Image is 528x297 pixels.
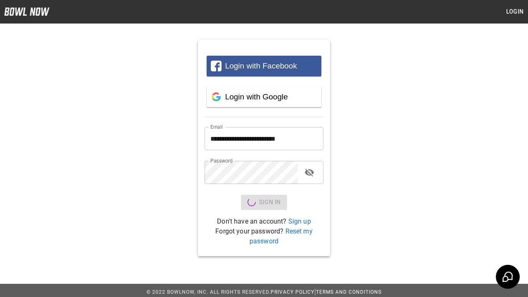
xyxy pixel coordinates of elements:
[271,289,314,295] a: Privacy Policy
[207,87,321,107] button: Login with Google
[205,217,323,226] p: Don't have an account?
[288,217,311,225] a: Sign up
[207,56,321,76] button: Login with Facebook
[502,4,528,19] button: Login
[205,226,323,246] p: Forgot your password?
[225,92,288,101] span: Login with Google
[146,289,271,295] span: © 2022 BowlNow, Inc. All Rights Reserved.
[225,61,297,70] span: Login with Facebook
[316,289,382,295] a: Terms and Conditions
[250,227,313,245] a: Reset my password
[4,7,49,16] img: logo
[301,164,318,181] button: toggle password visibility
